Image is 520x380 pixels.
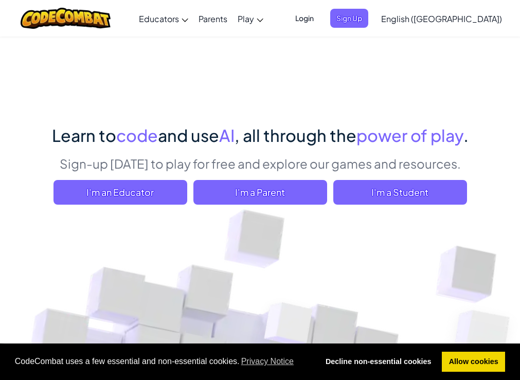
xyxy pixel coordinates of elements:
[356,125,463,146] span: power of play
[193,5,232,32] a: Parents
[333,180,467,205] button: I'm a Student
[381,13,502,24] span: English ([GEOGRAPHIC_DATA])
[289,9,320,28] button: Login
[238,13,254,24] span: Play
[158,125,219,146] span: and use
[139,13,179,24] span: Educators
[318,352,438,372] a: deny cookies
[134,5,193,32] a: Educators
[116,125,158,146] span: code
[52,155,469,172] p: Sign-up [DATE] to play for free and explore our games and resources.
[235,125,356,146] span: , all through the
[53,180,187,205] a: I'm an Educator
[330,9,368,28] button: Sign Up
[232,5,268,32] a: Play
[52,125,116,146] span: Learn to
[442,352,505,372] a: allow cookies
[463,125,469,146] span: .
[21,8,111,29] img: CodeCombat logo
[376,5,507,32] a: English ([GEOGRAPHIC_DATA])
[240,354,296,369] a: learn more about cookies
[219,125,235,146] span: AI
[15,354,311,369] span: CodeCombat uses a few essential and non-essential cookies.
[193,180,327,205] a: I'm a Parent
